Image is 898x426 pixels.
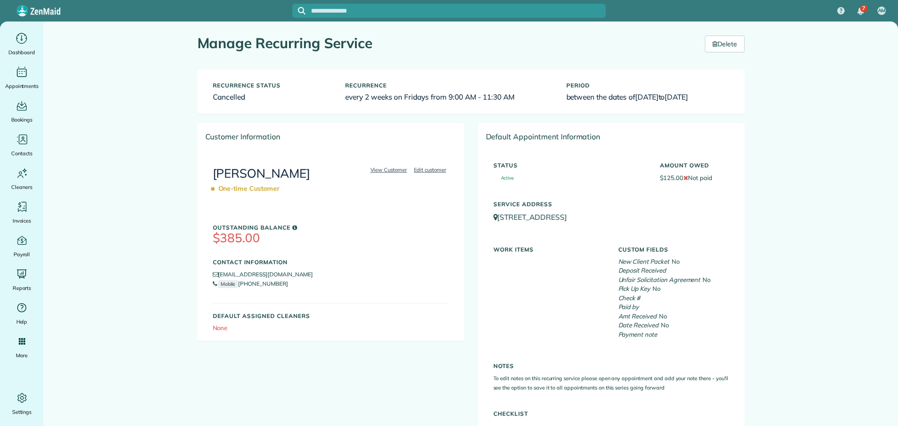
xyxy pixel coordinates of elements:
p: [STREET_ADDRESS] [493,212,729,223]
a: Invoices [4,199,40,225]
div: Customer Information [198,123,464,150]
span: Bookings [11,115,33,124]
em: Deposit Received [618,267,666,274]
h5: Custom Fields [618,246,729,253]
em: Unfair Solicitation Agreement [618,276,701,283]
h5: Outstanding Balance [213,224,449,231]
em: Payment note [618,331,658,338]
span: Cleaners [11,182,32,192]
em: Check # [618,294,641,302]
span: Settings [12,407,32,417]
span: More [16,351,28,360]
a: Help [4,300,40,326]
span: Payroll [14,250,30,259]
h5: Recurrence [345,82,552,88]
button: Focus search [292,7,305,14]
span: No [672,258,680,265]
h5: Checklist [493,411,729,417]
span: No [702,276,710,283]
div: Default Appointment Information [478,123,744,150]
a: Reports [4,267,40,293]
div: $125.00 Not paid [653,158,736,182]
span: Active [493,176,514,181]
h3: $385.00 [213,231,449,245]
span: Reports [13,283,31,293]
small: Mobile [218,280,238,288]
h6: Cancelled [213,93,332,101]
a: Contacts [4,132,40,158]
small: To edit notes on this recurring service please open any appointment and add your note there - you... [493,375,728,391]
h5: Service Address [493,201,729,207]
h5: Contact Information [213,259,449,265]
span: Contacts [11,149,32,158]
h6: every 2 weeks on Fridays from 9:00 AM - 11:30 AM [345,93,552,101]
a: Bookings [4,98,40,124]
span: AM [878,7,886,14]
span: No [659,312,667,320]
em: Amt Received [618,312,657,320]
a: View Customer [368,166,410,174]
span: Help [16,317,28,326]
h5: Default Assigned Cleaners [213,313,449,319]
a: Cleaners [4,166,40,192]
em: Date Received [618,321,659,329]
a: [PERSON_NAME] [213,166,311,181]
em: New Client Packet [618,258,669,265]
span: [DATE] [635,92,659,101]
div: 7 unread notifications [851,1,870,22]
a: Delete [705,36,745,52]
a: Mobile[PHONE_NUMBER] [213,280,288,287]
em: Paid by [618,303,639,310]
span: Dashboard [8,48,35,57]
a: Settings [4,390,40,417]
span: Appointments [5,81,39,91]
h5: Period [566,82,729,88]
span: One-time Customer [213,181,284,197]
h5: Recurrence status [213,82,332,88]
h5: Amount Owed [660,162,729,168]
span: Invoices [13,216,31,225]
span: [DATE] [665,92,688,101]
a: Dashboard [4,31,40,57]
h5: Status [493,162,646,168]
svg: Focus search [298,7,305,14]
h1: Manage Recurring Service [197,36,691,51]
a: Payroll [4,233,40,259]
li: [EMAIL_ADDRESS][DOMAIN_NAME] [213,270,449,279]
h5: Work Items [493,246,604,253]
em: Pick Up Key [618,285,651,292]
a: Edit customer [411,166,449,174]
h5: Notes [493,363,729,369]
span: None [213,324,228,332]
span: 7 [862,5,865,12]
h6: between the dates of to [566,93,729,101]
a: Appointments [4,65,40,91]
span: No [652,285,660,292]
span: No [661,321,669,329]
